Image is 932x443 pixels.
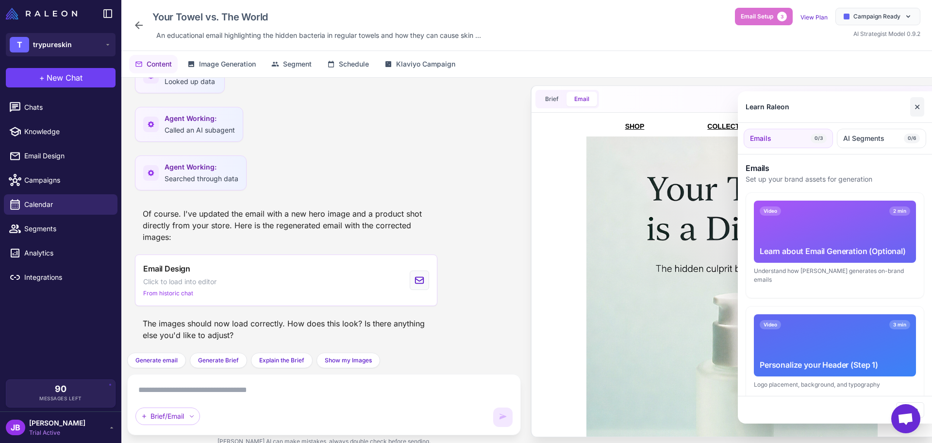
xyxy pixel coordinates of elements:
[750,133,771,144] span: Emails
[746,174,924,185] p: Set up your brand assets for generation
[910,97,924,117] button: Close
[78,6,98,14] a: SHOP
[746,162,924,174] h3: Emails
[843,133,884,144] span: AI Segments
[754,267,916,284] div: Understand how [PERSON_NAME] generates on-brand emails
[754,380,916,389] div: Logo placement, background, and typography
[760,359,910,371] div: Personalize your Header (Step 1)
[904,134,920,143] span: 0/6
[889,320,910,329] span: 3 min
[256,6,308,14] a: BEST SELLERS
[811,134,827,143] span: 0/3
[896,402,924,418] button: Close
[746,102,789,112] div: Learn Raleon
[889,206,910,216] span: 2 min
[760,320,781,329] span: Video
[837,129,926,148] button: AI Segments0/6
[754,395,787,404] button: Personalize
[891,404,920,433] div: Open chat
[760,245,910,257] div: Learn about Email Generation (Optional)
[760,206,781,216] span: Video
[744,129,833,148] button: Emails0/3
[160,6,209,14] a: COLLECTIONS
